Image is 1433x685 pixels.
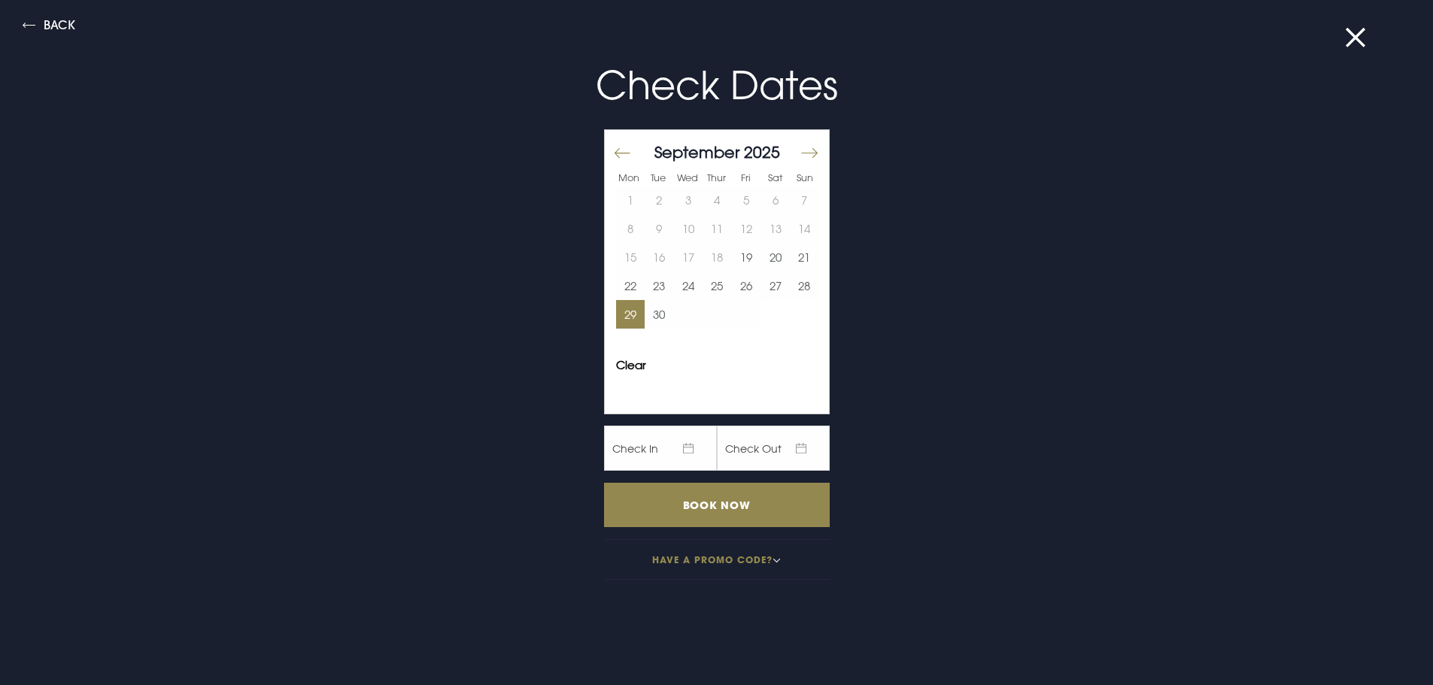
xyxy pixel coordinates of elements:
button: Move forward to switch to the next month. [800,138,818,169]
button: Have a promo code? [604,539,830,580]
button: Back [23,19,75,36]
td: Choose Tuesday, September 30, 2025 as your start date. [645,300,674,329]
td: Choose Sunday, September 21, 2025 as your start date. [790,243,819,271]
span: 2025 [744,142,780,162]
td: Choose Tuesday, September 23, 2025 as your start date. [645,271,674,300]
td: Choose Wednesday, September 24, 2025 as your start date. [674,271,703,300]
button: 23 [645,271,674,300]
span: September [654,142,739,162]
button: 27 [761,271,790,300]
button: 29 [616,300,645,329]
td: Choose Thursday, September 25, 2025 as your start date. [703,271,732,300]
button: 20 [761,243,790,271]
span: Check Out [717,426,830,471]
td: Choose Sunday, September 28, 2025 as your start date. [790,271,819,300]
button: Move backward to switch to the previous month. [613,138,631,169]
input: Book Now [604,483,830,527]
button: 22 [616,271,645,300]
button: 21 [790,243,819,271]
button: 26 [732,271,761,300]
p: Check Dates [359,56,1075,114]
td: Choose Saturday, September 20, 2025 as your start date. [761,243,790,271]
td: Choose Friday, September 19, 2025 as your start date. [732,243,761,271]
span: Check In [604,426,717,471]
button: 30 [645,300,674,329]
td: Choose Saturday, September 27, 2025 as your start date. [761,271,790,300]
td: Choose Monday, September 29, 2025 as your start date. [616,300,645,329]
button: 19 [732,243,761,271]
td: Choose Friday, September 26, 2025 as your start date. [732,271,761,300]
button: 28 [790,271,819,300]
button: 25 [703,271,732,300]
td: Choose Monday, September 22, 2025 as your start date. [616,271,645,300]
button: 24 [674,271,703,300]
button: Clear [616,359,646,371]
